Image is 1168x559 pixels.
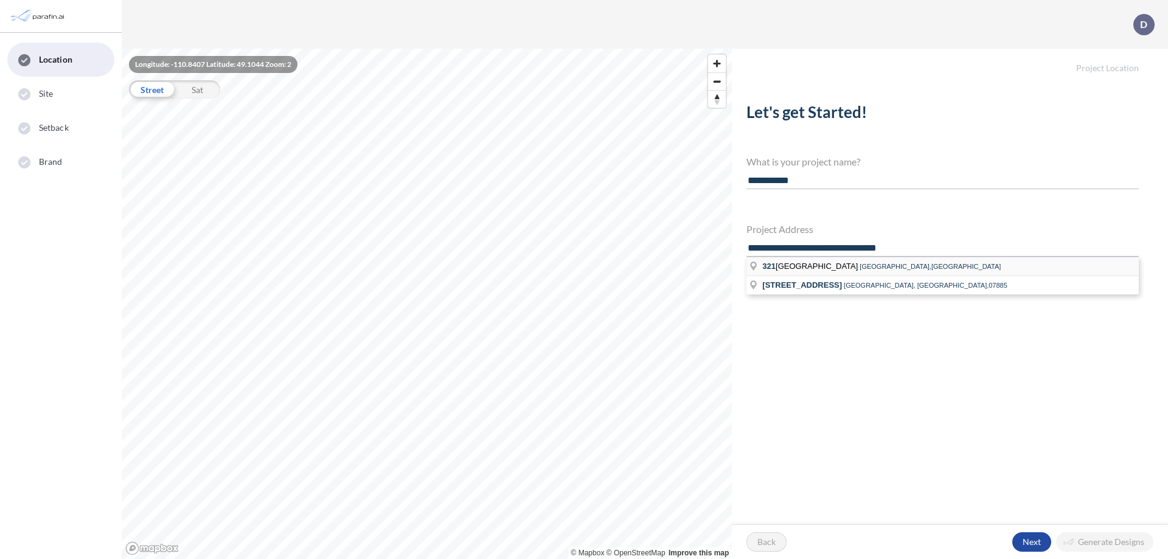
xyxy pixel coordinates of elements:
span: Site [39,88,53,100]
p: D [1140,19,1147,30]
a: Mapbox [571,549,605,557]
span: [GEOGRAPHIC_DATA] [762,262,860,271]
h4: What is your project name? [746,156,1139,167]
div: Sat [175,80,220,99]
a: Improve this map [669,549,729,557]
h2: Let's get Started! [746,103,1139,127]
span: Brand [39,156,63,168]
span: Reset bearing to north [708,91,726,108]
p: Next [1023,536,1041,548]
span: [GEOGRAPHIC_DATA], [GEOGRAPHIC_DATA],07885 [844,282,1007,289]
span: Location [39,54,72,66]
button: Zoom in [708,55,726,72]
h5: Project Location [732,49,1168,74]
button: Reset bearing to north [708,90,726,108]
span: Zoom out [708,73,726,90]
div: Street [129,80,175,99]
span: [STREET_ADDRESS] [762,280,842,290]
canvas: Map [122,49,732,559]
div: Longitude: -110.8407 Latitude: 49.1044 Zoom: 2 [129,56,297,73]
a: Mapbox homepage [125,541,179,555]
button: Zoom out [708,72,726,90]
span: Setback [39,122,69,134]
a: OpenStreetMap [607,549,666,557]
h4: Project Address [746,223,1139,235]
img: Parafin [9,5,68,27]
span: 321 [762,262,776,271]
button: Next [1012,532,1051,552]
span: [GEOGRAPHIC_DATA],[GEOGRAPHIC_DATA] [860,263,1001,270]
